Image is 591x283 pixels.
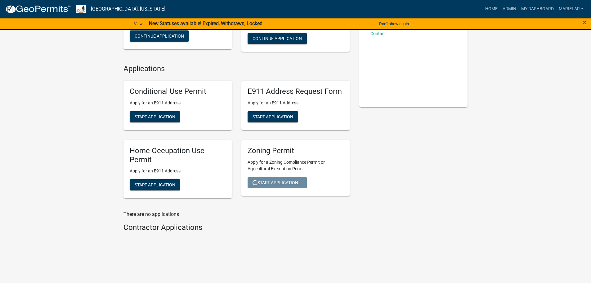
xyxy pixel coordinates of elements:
h5: E911 Address Request Form [248,87,344,96]
button: Start Application [248,111,298,122]
h4: Applications [123,64,350,73]
p: Apply for an E911 Address [130,100,226,106]
a: [GEOGRAPHIC_DATA], [US_STATE] [91,4,165,14]
h5: Zoning Permit [248,146,344,155]
button: Continue Application [248,33,307,44]
a: My Dashboard [519,3,556,15]
a: marielar [556,3,586,15]
a: View [132,19,145,29]
img: Sioux County, Iowa [76,5,86,13]
span: × [582,18,586,27]
p: Apply for a Zoning Compliance Permit or Agricultural Exemption Permit [248,159,344,172]
strong: New Statuses available! Expired, Withdrawn, Locked [149,21,262,26]
p: There are no applications [123,211,350,218]
button: Don't show again [377,19,411,29]
wm-workflow-list-section: Contractor Applications [123,223,350,235]
span: Start Application... [253,180,302,185]
span: Start Application [253,114,293,119]
button: Start Application... [248,177,307,188]
a: Contact [370,31,386,36]
button: Continue Application [130,30,189,42]
span: Start Application [135,114,175,119]
h5: Home Occupation Use Permit [130,146,226,164]
h5: Conditional Use Permit [130,87,226,96]
a: Admin [500,3,519,15]
button: Close [582,19,586,26]
p: Apply for an E911 Address [248,100,344,106]
h4: Contractor Applications [123,223,350,232]
p: Apply for an E911 Address [130,168,226,174]
button: Start Application [130,111,180,122]
a: Home [483,3,500,15]
span: Start Application [135,182,175,187]
wm-workflow-list-section: Applications [123,64,350,203]
button: Start Application [130,179,180,190]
